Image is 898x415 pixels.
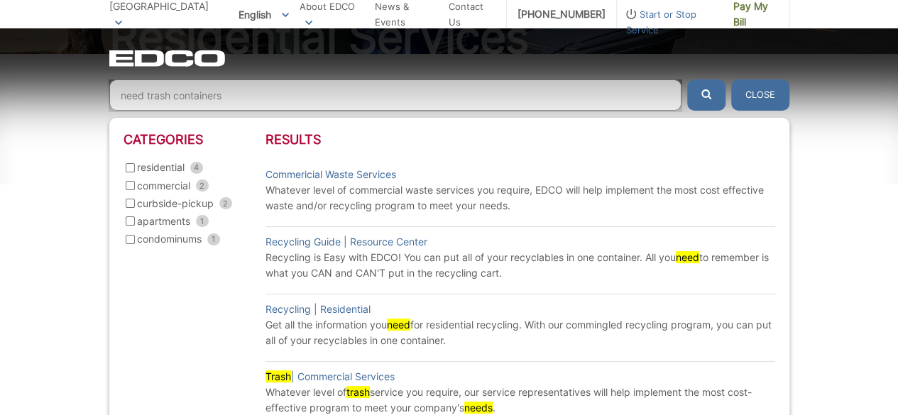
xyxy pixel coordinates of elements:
[265,132,775,148] h3: Results
[137,231,202,247] span: condominums
[126,199,135,208] input: curbside-pickup 2
[265,250,775,281] p: Recycling is Easy with EDCO! You can put all of your recyclables in one container. All you to rem...
[265,234,427,250] a: Recycling Guide | Resource Center
[126,181,135,190] input: commercial 2
[265,301,371,317] a: Recycling | Residential
[387,319,410,331] mark: need
[126,163,135,172] input: residential 4
[731,79,789,111] button: Close
[137,178,190,194] span: commercial
[265,317,775,348] p: Get all the information you for residential recycling. With our commingled recycling program, you...
[109,50,227,67] a: EDCD logo. Return to the homepage.
[124,132,265,148] h3: Categories
[190,162,203,174] span: 4
[137,196,214,211] span: curbside-pickup
[265,182,775,214] p: Whatever level of commercial waste services you require, EDCO will help implement the most cost e...
[196,179,209,192] span: 2
[109,79,681,111] input: Search
[228,3,300,26] span: English
[265,167,396,182] a: Commericial Waste Services
[676,251,699,263] mark: need
[265,370,291,382] mark: Trash
[464,402,493,414] mark: needs
[219,197,232,209] span: 2
[687,79,725,111] button: Submit the search query.
[126,216,135,226] input: apartments 1
[137,214,190,229] span: apartments
[265,369,395,384] a: Trash| Commercial Services
[207,233,220,245] span: 1
[137,160,185,175] span: residential
[126,235,135,244] input: condominums 1
[196,215,209,227] span: 1
[346,386,370,398] mark: trash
